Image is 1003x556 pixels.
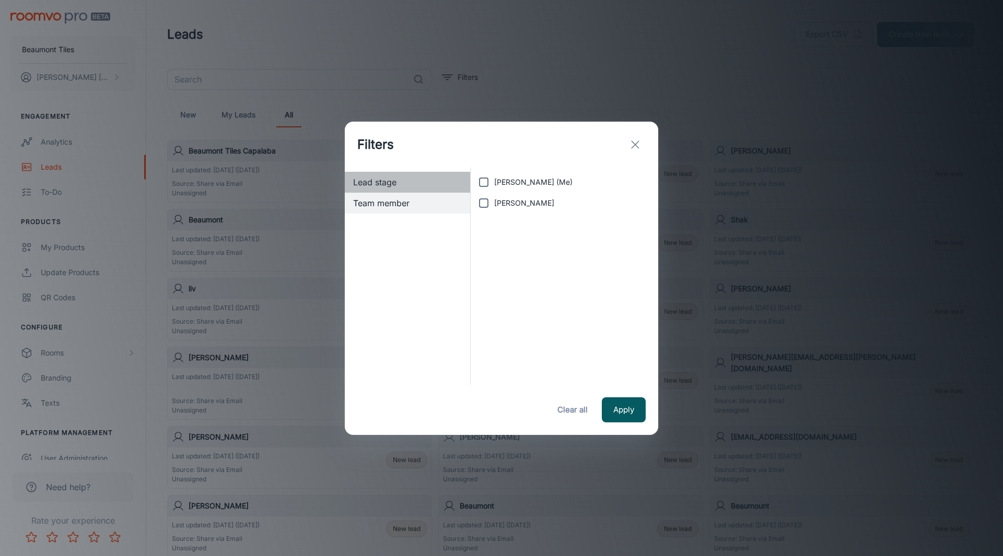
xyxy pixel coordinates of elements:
[494,197,554,209] span: [PERSON_NAME]
[357,135,394,154] h1: Filters
[625,134,646,155] button: exit
[552,397,593,422] button: Clear all
[494,176,573,188] span: [PERSON_NAME] (Me)
[345,172,470,193] div: Lead stage
[345,193,470,214] div: Team member
[602,397,646,422] button: Apply
[353,197,462,209] span: Team member
[353,176,462,188] span: Lead stage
